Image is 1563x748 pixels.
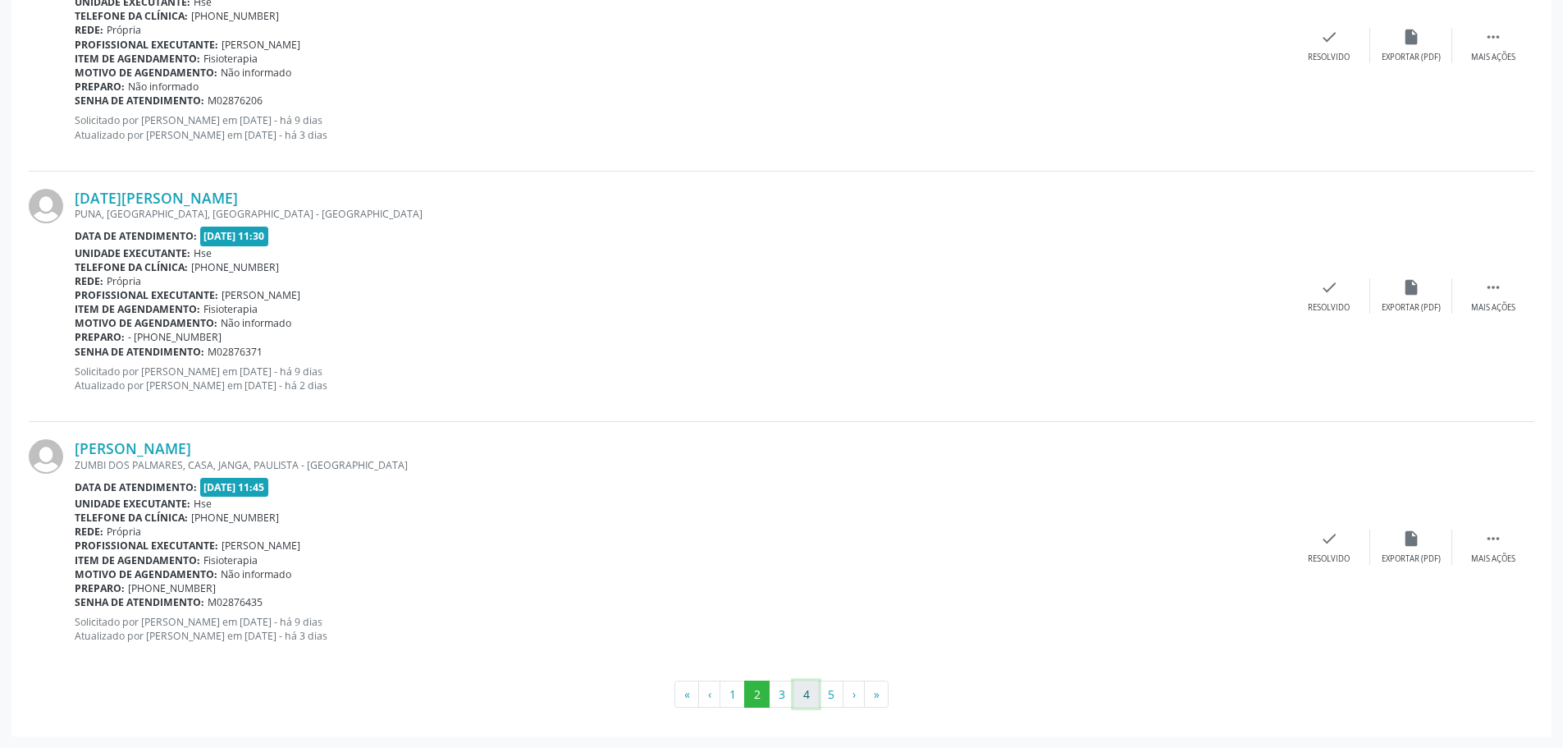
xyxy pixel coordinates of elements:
[698,681,720,709] button: Go to previous page
[75,302,200,316] b: Item de agendamento:
[75,274,103,288] b: Rede:
[208,595,263,609] span: M02876435
[75,52,200,66] b: Item de agendamento:
[1382,302,1441,314] div: Exportar (PDF)
[203,302,258,316] span: Fisioterapia
[107,525,141,539] span: Própria
[191,260,279,274] span: [PHONE_NUMBER]
[75,94,204,108] b: Senha de atendimento:
[222,288,300,302] span: [PERSON_NAME]
[75,365,1288,392] p: Solicitado por [PERSON_NAME] em [DATE] - há 9 dias Atualizado por [PERSON_NAME] em [DATE] - há 2 ...
[1382,553,1441,565] div: Exportar (PDF)
[75,439,191,457] a: [PERSON_NAME]
[208,94,263,108] span: M02876206
[1484,530,1502,548] i: 
[1402,530,1420,548] i: insert_drive_file
[75,511,188,525] b: Telefone da clínica:
[1308,553,1350,565] div: Resolvido
[29,189,63,223] img: img
[769,681,794,709] button: Go to page 3
[75,345,204,359] b: Senha de atendimento:
[674,681,699,709] button: Go to first page
[221,316,291,330] span: Não informado
[29,439,63,474] img: img
[1382,52,1441,63] div: Exportar (PDF)
[1471,302,1515,314] div: Mais ações
[793,681,819,709] button: Go to page 4
[75,581,125,595] b: Preparo:
[128,330,222,344] span: - [PHONE_NUMBER]
[222,38,300,52] span: [PERSON_NAME]
[75,567,217,581] b: Motivo de agendamento:
[75,38,218,52] b: Profissional executante:
[75,615,1288,643] p: Solicitado por [PERSON_NAME] em [DATE] - há 9 dias Atualizado por [PERSON_NAME] em [DATE] - há 3 ...
[75,189,238,207] a: [DATE][PERSON_NAME]
[222,539,300,553] span: [PERSON_NAME]
[1308,302,1350,314] div: Resolvido
[818,681,843,709] button: Go to page 5
[1402,28,1420,46] i: insert_drive_file
[75,229,197,243] b: Data de atendimento:
[1484,278,1502,296] i: 
[203,553,258,567] span: Fisioterapia
[75,330,125,344] b: Preparo:
[1471,553,1515,565] div: Mais ações
[1320,28,1338,46] i: check
[744,681,770,709] button: Go to page 2
[29,681,1534,709] ul: Pagination
[75,525,103,539] b: Rede:
[221,567,291,581] span: Não informado
[1484,28,1502,46] i: 
[75,595,204,609] b: Senha de atendimento:
[1471,52,1515,63] div: Mais ações
[191,511,279,525] span: [PHONE_NUMBER]
[75,66,217,80] b: Motivo de agendamento:
[75,23,103,37] b: Rede:
[864,681,889,709] button: Go to last page
[75,288,218,302] b: Profissional executante:
[75,480,197,494] b: Data de atendimento:
[843,681,865,709] button: Go to next page
[203,52,258,66] span: Fisioterapia
[75,113,1288,141] p: Solicitado por [PERSON_NAME] em [DATE] - há 9 dias Atualizado por [PERSON_NAME] em [DATE] - há 3 ...
[200,227,269,246] span: [DATE] 11:30
[107,274,141,288] span: Própria
[75,539,218,553] b: Profissional executante:
[75,458,1288,472] div: ZUMBI DOS PALMARES, CASA, JANGA, PAULISTA - [GEOGRAPHIC_DATA]
[1320,530,1338,548] i: check
[75,497,190,511] b: Unidade executante:
[75,260,188,274] b: Telefone da clínica:
[221,66,291,80] span: Não informado
[194,497,212,511] span: Hse
[75,207,1288,221] div: PUNA, [GEOGRAPHIC_DATA], [GEOGRAPHIC_DATA] - [GEOGRAPHIC_DATA]
[128,581,216,595] span: [PHONE_NUMBER]
[191,9,279,23] span: [PHONE_NUMBER]
[208,345,263,359] span: M02876371
[1320,278,1338,296] i: check
[75,553,200,567] b: Item de agendamento:
[128,80,199,94] span: Não informado
[75,80,125,94] b: Preparo:
[194,246,212,260] span: Hse
[107,23,141,37] span: Própria
[200,478,269,497] span: [DATE] 11:45
[75,9,188,23] b: Telefone da clínica:
[720,681,745,709] button: Go to page 1
[75,246,190,260] b: Unidade executante:
[75,316,217,330] b: Motivo de agendamento:
[1402,278,1420,296] i: insert_drive_file
[1308,52,1350,63] div: Resolvido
